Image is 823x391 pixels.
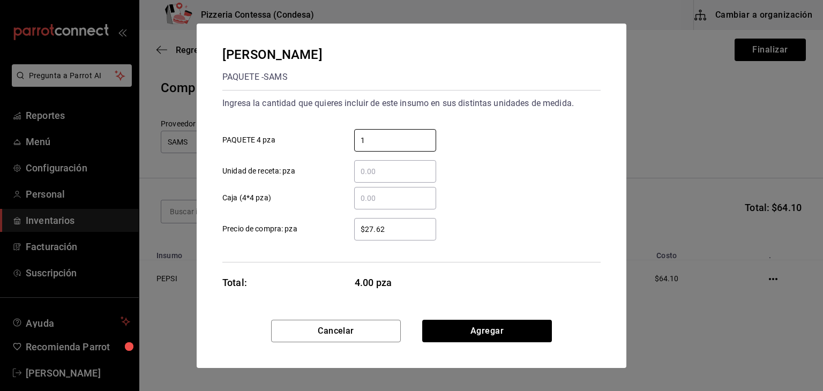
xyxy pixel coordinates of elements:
span: PAQUETE 4 pza [222,134,275,146]
div: [PERSON_NAME] [222,45,323,64]
div: Ingresa la cantidad que quieres incluir de este insumo en sus distintas unidades de medida. [222,95,601,112]
span: 4.00 pza [355,275,437,290]
div: PAQUETE - SAMS [222,69,323,86]
input: Caja (4*4 pza) [354,192,436,205]
span: Unidad de receta: pza [222,166,295,177]
button: Cancelar [271,320,401,342]
div: Total: [222,275,247,290]
button: Agregar [422,320,552,342]
input: PAQUETE 4 pza [354,134,436,147]
span: Caja (4*4 pza) [222,192,271,204]
span: Precio de compra: pza [222,223,297,235]
input: Unidad de receta: pza [354,165,436,178]
input: Precio de compra: pza [354,223,436,236]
